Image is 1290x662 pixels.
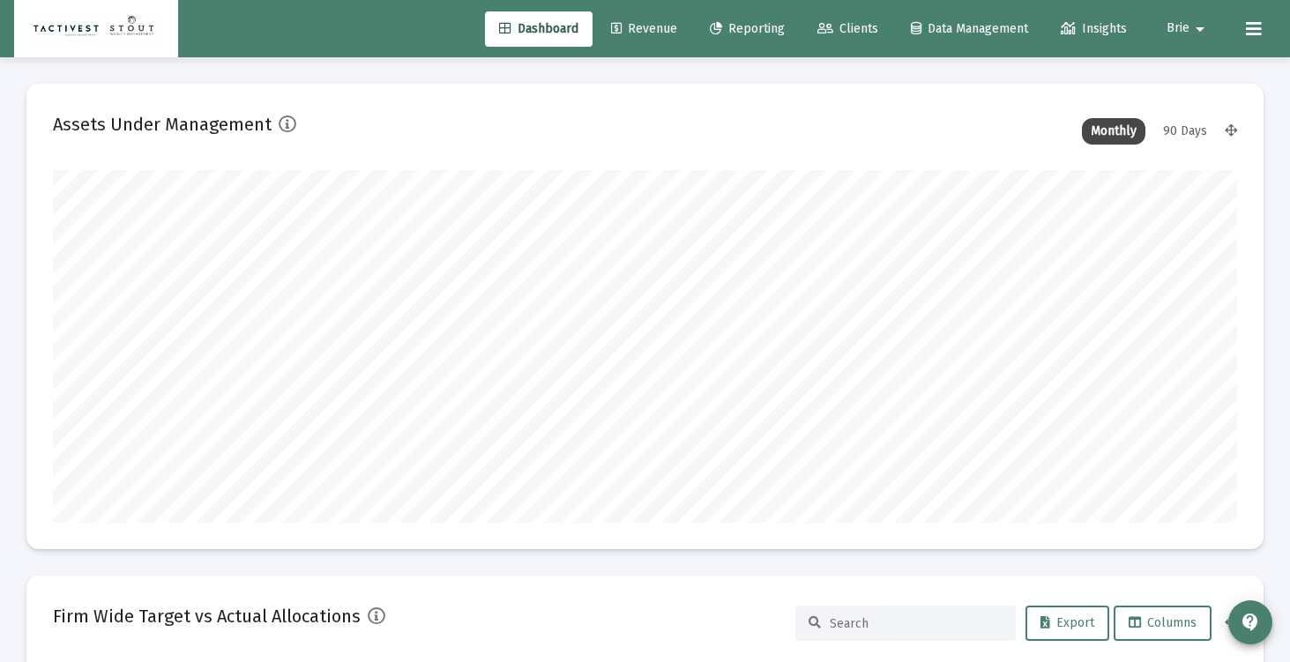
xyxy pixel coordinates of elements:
button: Export [1025,606,1109,641]
a: Insights [1047,11,1141,47]
span: Brie [1167,21,1189,36]
span: Reporting [710,21,785,36]
a: Revenue [597,11,691,47]
span: Insights [1061,21,1127,36]
a: Dashboard [485,11,593,47]
div: 90 Days [1154,118,1216,145]
span: Export [1040,615,1094,630]
h2: Assets Under Management [53,110,272,138]
input: Search [830,616,1003,631]
a: Clients [803,11,892,47]
img: Dashboard [27,11,165,47]
button: Columns [1114,606,1212,641]
a: Data Management [897,11,1042,47]
button: Brie [1145,11,1232,46]
div: Monthly [1082,118,1145,145]
span: Clients [817,21,878,36]
mat-icon: arrow_drop_down [1189,11,1211,47]
h2: Firm Wide Target vs Actual Allocations [53,602,361,630]
span: Data Management [911,21,1028,36]
span: Columns [1129,615,1197,630]
a: Reporting [696,11,799,47]
span: Dashboard [499,21,578,36]
span: Revenue [611,21,677,36]
mat-icon: contact_support [1240,612,1261,633]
